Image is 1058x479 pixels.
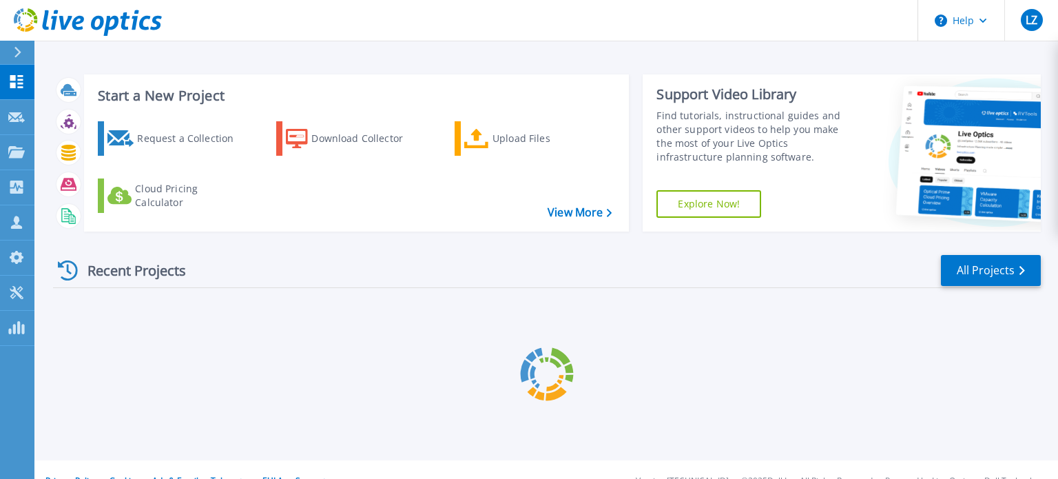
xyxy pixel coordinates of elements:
a: All Projects [941,255,1041,286]
a: Explore Now! [656,190,761,218]
div: Support Video Library [656,85,856,103]
div: Upload Files [492,125,603,152]
div: Find tutorials, instructional guides and other support videos to help you make the most of your L... [656,109,856,164]
span: LZ [1026,14,1037,26]
a: View More [548,206,612,219]
div: Recent Projects [53,254,205,287]
a: Cloud Pricing Calculator [98,179,251,213]
a: Upload Files [455,121,608,156]
div: Cloud Pricing Calculator [135,182,245,210]
a: Request a Collection [98,121,251,156]
div: Download Collector [311,125,422,152]
a: Download Collector [276,121,430,156]
div: Request a Collection [137,125,247,152]
h3: Start a New Project [98,88,612,103]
